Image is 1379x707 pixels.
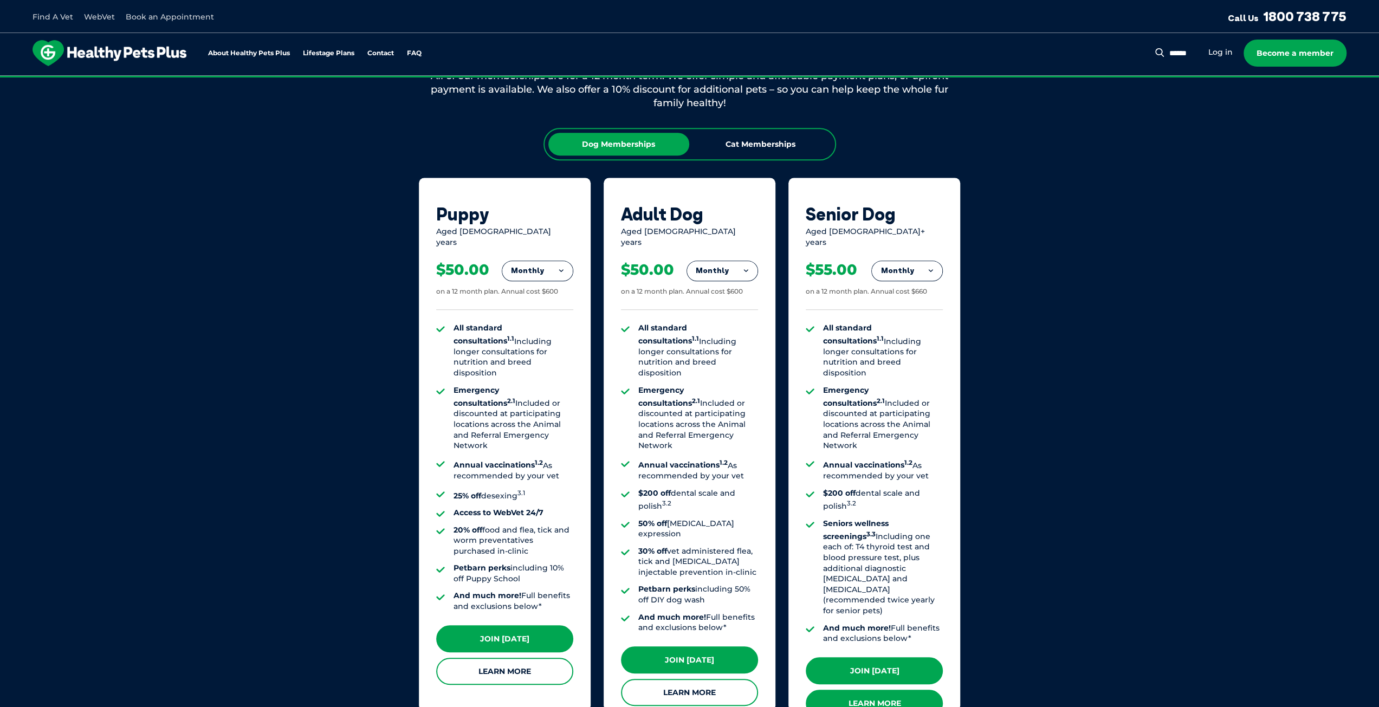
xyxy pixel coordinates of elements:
a: Lifestage Plans [303,50,354,57]
li: Included or discounted at participating locations across the Animal and Referral Emergency Network [638,385,758,451]
li: [MEDICAL_DATA] expression [638,518,758,540]
strong: Access to WebVet 24/7 [454,508,543,517]
div: Puppy [436,204,573,224]
strong: Seniors wellness screenings [823,518,889,541]
strong: Petbarn perks [638,584,695,594]
a: Learn More [436,658,573,685]
strong: 30% off [638,546,667,556]
li: Full benefits and exclusions below* [454,591,573,612]
div: on a 12 month plan. Annual cost $660 [806,287,927,296]
button: Monthly [502,261,573,281]
sup: 1.2 [904,459,912,466]
li: Including longer consultations for nutrition and breed disposition [823,323,943,379]
strong: 50% off [638,518,667,528]
div: on a 12 month plan. Annual cost $600 [436,287,558,296]
sup: 1.2 [720,459,728,466]
button: Monthly [872,261,942,281]
a: Become a member [1244,40,1346,67]
strong: Annual vaccinations [454,460,543,470]
sup: 3.2 [662,500,671,507]
div: on a 12 month plan. Annual cost $600 [621,287,743,296]
sup: 1.1 [507,335,514,342]
li: Included or discounted at participating locations across the Animal and Referral Emergency Network [823,385,943,451]
li: Full benefits and exclusions below* [638,612,758,633]
li: dental scale and polish [638,488,758,512]
strong: 20% off [454,525,482,535]
div: $50.00 [436,261,489,279]
li: Including longer consultations for nutrition and breed disposition [454,323,573,379]
li: Full benefits and exclusions below* [823,623,943,644]
li: food and flea, tick and worm preventatives purchased in-clinic [454,525,573,557]
a: Join [DATE] [806,657,943,684]
strong: And much more! [638,612,706,622]
li: As recommended by your vet [638,458,758,482]
strong: And much more! [454,591,521,600]
div: Aged [DEMOGRAPHIC_DATA] years [621,226,758,248]
a: Learn More [621,679,758,706]
sup: 1.1 [877,335,884,342]
a: Log in [1208,47,1233,57]
button: Search [1153,47,1167,58]
li: including 50% off DIY dog wash [638,584,758,605]
sup: 1.2 [535,459,543,466]
strong: Emergency consultations [823,385,885,408]
a: About Healthy Pets Plus [208,50,290,57]
strong: $200 off [823,488,856,498]
div: All of our memberships are for a 12 month term. We offer simple and affordable payment plans, or ... [419,69,961,111]
div: $50.00 [621,261,674,279]
a: Book an Appointment [126,12,214,22]
sup: 2.1 [507,397,515,404]
strong: $200 off [638,488,671,498]
div: Aged [DEMOGRAPHIC_DATA]+ years [806,226,943,248]
strong: All standard consultations [454,323,514,346]
strong: All standard consultations [823,323,884,346]
li: dental scale and polish [823,488,943,512]
div: Aged [DEMOGRAPHIC_DATA] years [436,226,573,248]
div: Adult Dog [621,204,758,224]
strong: 25% off [454,490,481,500]
sup: 3.3 [866,530,876,537]
div: Cat Memberships [690,133,831,155]
li: As recommended by your vet [823,458,943,482]
strong: All standard consultations [638,323,699,346]
button: Monthly [687,261,758,281]
li: Including one each of: T4 thyroid test and blood pressure test, plus additional diagnostic [MEDIC... [823,518,943,617]
strong: Petbarn perks [454,563,510,573]
strong: And much more! [823,623,891,633]
a: Contact [367,50,394,57]
sup: 3.1 [517,489,525,497]
span: Proactive, preventative wellness program designed to keep your pet healthier and happier for longer [487,76,892,86]
strong: Annual vaccinations [638,460,728,470]
li: desexing [454,488,573,501]
strong: Annual vaccinations [823,460,912,470]
strong: Emergency consultations [454,385,515,408]
sup: 2.1 [692,397,700,404]
sup: 2.1 [877,397,885,404]
a: Call Us1800 738 775 [1228,8,1346,24]
sup: 3.2 [847,500,856,507]
div: Dog Memberships [548,133,689,155]
strong: Emergency consultations [638,385,700,408]
div: $55.00 [806,261,857,279]
sup: 1.1 [692,335,699,342]
a: FAQ [407,50,422,57]
li: Included or discounted at participating locations across the Animal and Referral Emergency Network [454,385,573,451]
li: As recommended by your vet [454,458,573,482]
img: hpp-logo [33,40,186,66]
a: Join [DATE] [436,625,573,652]
a: WebVet [84,12,115,22]
li: Including longer consultations for nutrition and breed disposition [638,323,758,379]
a: Find A Vet [33,12,73,22]
div: Senior Dog [806,204,943,224]
span: Call Us [1228,12,1259,23]
li: vet administered flea, tick and [MEDICAL_DATA] injectable prevention in-clinic [638,546,758,578]
a: Join [DATE] [621,646,758,673]
li: including 10% off Puppy School [454,563,573,584]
